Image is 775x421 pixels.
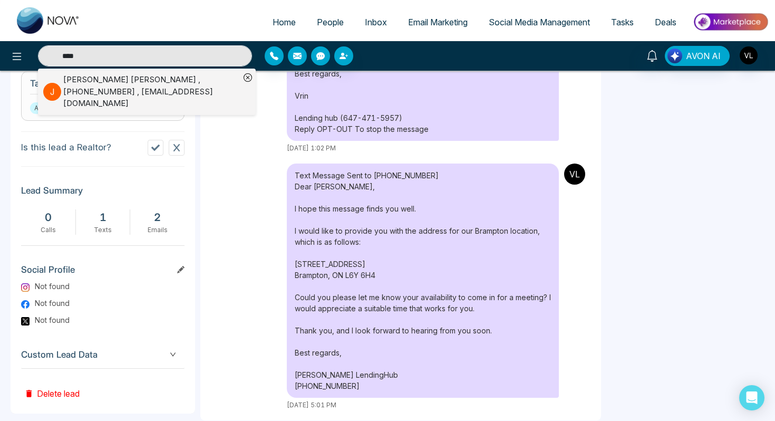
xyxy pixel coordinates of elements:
[287,143,559,153] div: [DATE] 1:02 PM
[43,83,61,101] p: J
[30,78,176,94] h3: Tags
[667,49,682,63] img: Lead Flow
[686,50,721,62] span: AVON AI
[30,102,106,114] span: Agent Recrutiment
[21,317,30,326] img: Twitter Logo
[600,12,644,32] a: Tasks
[262,12,306,32] a: Home
[26,225,70,235] div: Calls
[655,17,676,27] span: Deals
[21,283,30,292] img: Instagram Logo
[692,10,769,34] img: Market-place.gif
[489,17,590,27] span: Social Media Management
[317,17,344,27] span: People
[365,17,387,27] span: Inbox
[135,225,179,235] div: Emails
[21,300,30,309] img: Facebook Logo
[21,369,83,403] button: Delete lead
[665,46,730,66] button: AVON AI
[273,17,296,27] span: Home
[21,348,185,362] span: Custom Lead Data
[21,185,185,201] h3: Lead Summary
[398,12,478,32] a: Email Marketing
[478,12,600,32] a: Social Media Management
[35,314,70,326] span: Not found
[35,298,70,309] span: Not found
[17,7,80,34] img: Nova CRM Logo
[135,209,179,225] div: 2
[408,17,468,27] span: Email Marketing
[287,400,559,410] div: [DATE] 5:01 PM
[21,264,185,280] h3: Social Profile
[26,209,70,225] div: 0
[564,164,585,185] img: Sender
[740,46,758,64] img: User Avatar
[81,225,125,235] div: Texts
[35,281,70,292] span: Not found
[63,74,240,110] div: [PERSON_NAME] [PERSON_NAME] , [PHONE_NUMBER] , [EMAIL_ADDRESS][DOMAIN_NAME]
[81,209,125,225] div: 1
[287,164,559,398] div: Text Message Sent to [PHONE_NUMBER] Dear [PERSON_NAME], I hope this message finds you well. I wou...
[611,17,634,27] span: Tasks
[354,12,398,32] a: Inbox
[21,141,111,155] p: Is this lead a Realtor?
[170,351,176,358] span: down
[739,385,764,410] div: Open Intercom Messenger
[306,12,354,32] a: People
[644,12,687,32] a: Deals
